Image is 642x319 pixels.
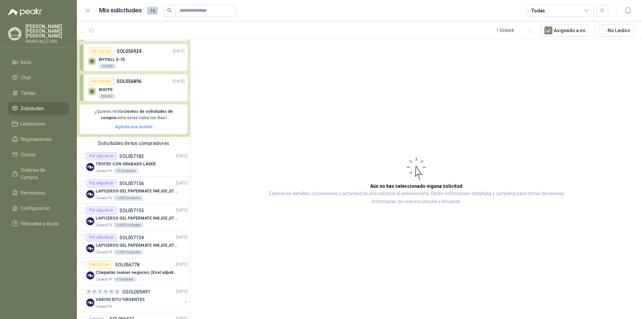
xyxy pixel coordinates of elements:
[96,195,112,201] p: Caracol TV
[86,288,189,309] a: 0 0 0 0 0 0 GSOL005491[DATE] Company LogoVARIOS DITU *URGENTESCaracol TV
[8,8,42,16] img: Logo peakr
[99,57,125,62] p: WYPALL X-70
[96,223,112,228] p: Caracol TV
[119,154,144,159] p: SOL057182
[86,190,94,198] img: Company Logo
[176,289,188,295] p: [DATE]
[113,250,143,255] div: 2.000 Unidades
[88,77,114,85] div: Por cotizar
[119,235,144,240] p: SOL057154
[8,186,69,199] a: Remisiones
[21,205,50,212] span: Configuración
[77,150,190,177] a: Por adjudicarSOL057182[DATE] Company LogoTROFEO CON GRABADO LÁSERCaracol TV15 Unidades
[86,163,94,171] img: Company Logo
[147,7,158,15] span: 16
[86,244,94,252] img: Company Logo
[8,102,69,115] a: Solicitudes
[86,271,94,280] img: Company Logo
[21,120,45,128] span: Licitaciones
[119,208,144,213] p: SOL057155
[173,48,185,55] p: [DATE]
[86,261,112,269] div: Por cotizar
[8,164,69,184] a: Órdenes de Compra
[370,182,462,190] h3: Aún no has seleccionado niguna solicitud
[99,6,142,15] h1: Mis solicitudes
[176,153,188,159] p: [DATE]
[77,231,190,258] a: Por adjudicarSOL057154[DATE] Company LogoLAPICEROS GEL PAPERMATE INKJOE ,07 1 LOGO 1 TINTACaracol...
[103,290,108,294] div: 0
[176,234,188,241] p: [DATE]
[77,177,190,204] a: Por adjudicarSOL057156[DATE] Company LogoLAPICEROS GEL PAPERMATE INKJOE ,07 1 LOGO 1 TINTACaracol...
[88,47,114,55] div: Por cotizar
[8,148,69,161] a: Cotizar
[21,166,63,181] span: Órdenes de Compra
[86,179,117,187] div: Por adjudicar
[8,133,69,146] a: Negociaciones
[96,304,112,309] p: Caracol TV
[21,220,59,227] span: Manuales y ayuda
[176,207,188,214] p: [DATE]
[115,262,139,267] p: SOL056778
[113,223,143,228] div: 3.000 Unidades
[176,180,188,186] p: [DATE]
[101,109,173,120] b: cientos de solicitudes de compra
[21,74,31,81] span: Chat
[497,25,535,36] div: 1 - 50 de 68
[21,136,51,143] span: Negociaciones
[119,181,144,186] p: SOL057156
[96,188,179,194] p: LAPICEROS GEL PAPERMATE INKJOE ,07 1 LOGO 1 TINTA
[77,258,190,285] a: Por cotizarSOL056778[DATE] Company LogoChaquetas nuevas negocios (En el adjunto mas informacion)C...
[21,105,44,112] span: Solicitudes
[167,8,172,13] span: search
[99,94,115,99] div: 800 KG
[92,290,97,294] div: 0
[96,250,112,255] p: Caracol TV
[80,74,188,101] a: Por cotizarSOL056896[DATE] WAYPE800 KG
[257,190,575,206] p: Explora los detalles, cotizaciones y actividad de una solicitud al seleccionarla. Obtén informaci...
[21,89,35,97] span: Tareas
[115,290,120,294] div: 0
[21,189,45,196] span: Remisiones
[80,44,188,71] a: Por cotizarSOL056924[DATE] WYPALL X-7036 UND
[8,56,69,69] a: Inicio
[8,217,69,230] a: Manuales y ayuda
[21,59,31,66] span: Inicio
[77,137,190,150] div: Solicitudes de tus compradores
[96,297,144,303] p: VARIOS DITU *URGENTES
[86,234,117,242] div: Por adjudicar
[96,277,112,282] p: Caracol TV
[541,24,589,37] button: Asignado a mi
[117,78,141,85] p: SOL056896
[98,290,103,294] div: 0
[86,299,94,307] img: Company Logo
[531,7,545,14] div: Todas
[115,125,152,129] a: Agenda una reunión
[109,290,114,294] div: 0
[117,48,141,55] p: SOL056924
[25,24,69,38] p: [PERSON_NAME] [PERSON_NAME] [PERSON_NAME]
[96,269,179,276] p: Chaquetas nuevas negocios (En el adjunto mas informacion)
[113,277,136,282] div: 6 Unidades
[113,168,138,174] div: 15 Unidades
[86,290,91,294] div: 0
[8,202,69,215] a: Configuración
[122,290,150,294] p: GSOL005491
[8,87,69,99] a: Tareas
[96,168,112,174] p: Caracol TV
[96,215,179,222] p: LAPICEROS GEL PAPERMATE INKJOE ,07 1 LOGO 1 TINTA
[21,151,36,158] span: Cotizar
[173,78,185,85] p: [DATE]
[113,195,143,201] div: 1.000 Unidades
[99,87,115,92] p: WAYPE
[86,207,117,215] div: Por adjudicar
[99,64,116,69] div: 36 UND
[96,161,156,167] p: TROFEO CON GRABADO LÁSER
[595,24,634,37] button: No Leídos
[86,217,94,225] img: Company Logo
[8,71,69,84] a: Chat
[84,108,184,121] p: ¿Quieres recibir como estas todos los días?
[8,117,69,130] a: Licitaciones
[25,39,69,44] p: GRAFICALEZ SAS
[176,261,188,268] p: [DATE]
[86,152,117,160] div: Por adjudicar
